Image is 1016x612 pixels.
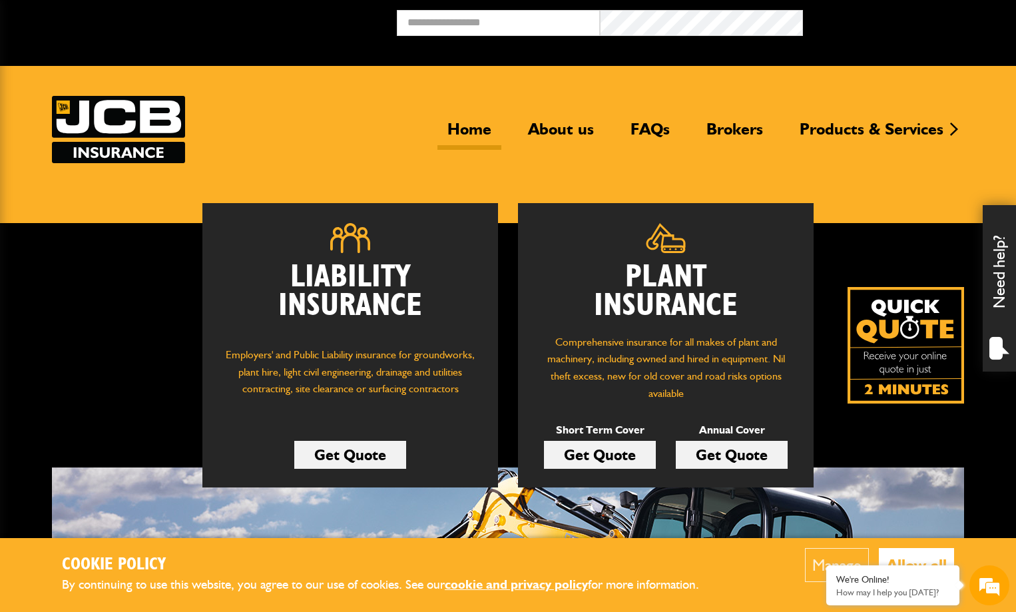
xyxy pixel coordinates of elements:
[848,287,964,404] a: Get your insurance quote isn just 2-minutes
[52,96,185,163] img: JCB Insurance Services logo
[538,263,794,320] h2: Plant Insurance
[437,119,501,150] a: Home
[544,441,656,469] a: Get Quote
[696,119,773,150] a: Brokers
[879,548,954,582] button: Allow all
[62,575,721,595] p: By continuing to use this website, you agree to our use of cookies. See our for more information.
[222,263,478,334] h2: Liability Insurance
[983,205,1016,372] div: Need help?
[538,334,794,402] p: Comprehensive insurance for all makes of plant and machinery, including owned and hired in equipm...
[848,287,964,404] img: Quick Quote
[294,441,406,469] a: Get Quote
[836,574,949,585] div: We're Online!
[518,119,604,150] a: About us
[676,441,788,469] a: Get Quote
[222,346,478,410] p: Employers' and Public Liability insurance for groundworks, plant hire, light civil engineering, d...
[52,96,185,163] a: JCB Insurance Services
[544,422,656,439] p: Short Term Cover
[836,587,949,597] p: How may I help you today?
[445,577,588,592] a: cookie and privacy policy
[790,119,953,150] a: Products & Services
[803,10,1006,31] button: Broker Login
[805,548,869,582] button: Manage
[62,555,721,575] h2: Cookie Policy
[621,119,680,150] a: FAQs
[676,422,788,439] p: Annual Cover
